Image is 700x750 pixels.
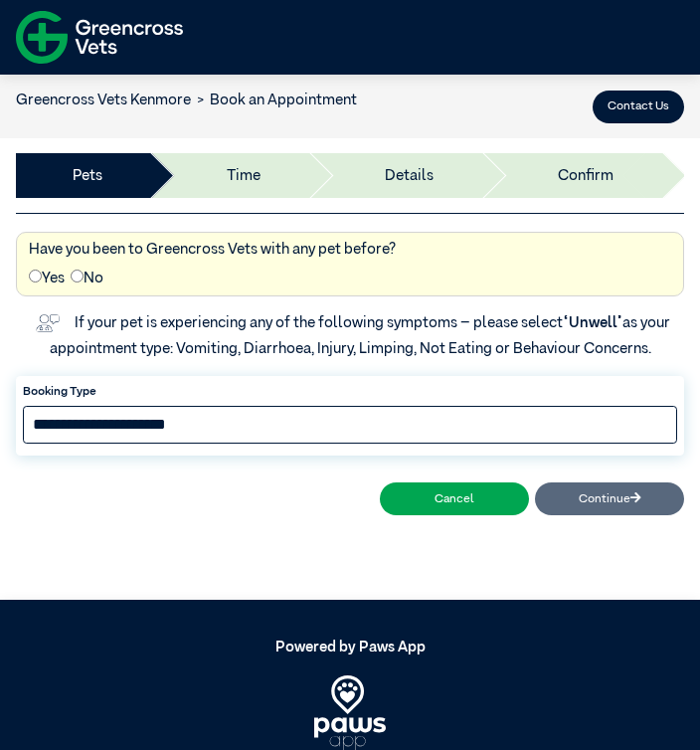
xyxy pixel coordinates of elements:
[71,268,103,290] label: No
[73,165,102,188] a: Pets
[29,268,65,290] label: Yes
[16,5,183,70] img: f-logo
[50,315,674,356] label: If your pet is experiencing any of the following symptoms – please select as your appointment typ...
[563,315,622,330] span: “Unwell”
[16,639,685,656] h5: Powered by Paws App
[16,93,191,107] a: Greencross Vets Kenmore
[29,239,396,262] label: Have you been to Greencross Vets with any pet before?
[30,308,66,338] img: vet
[16,90,357,112] nav: breadcrumb
[191,90,357,112] li: Book an Appointment
[314,675,386,750] img: PawsApp
[23,383,677,401] label: Booking Type
[71,270,84,282] input: No
[593,91,684,123] button: Contact Us
[29,270,42,282] input: Yes
[380,482,529,515] button: Cancel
